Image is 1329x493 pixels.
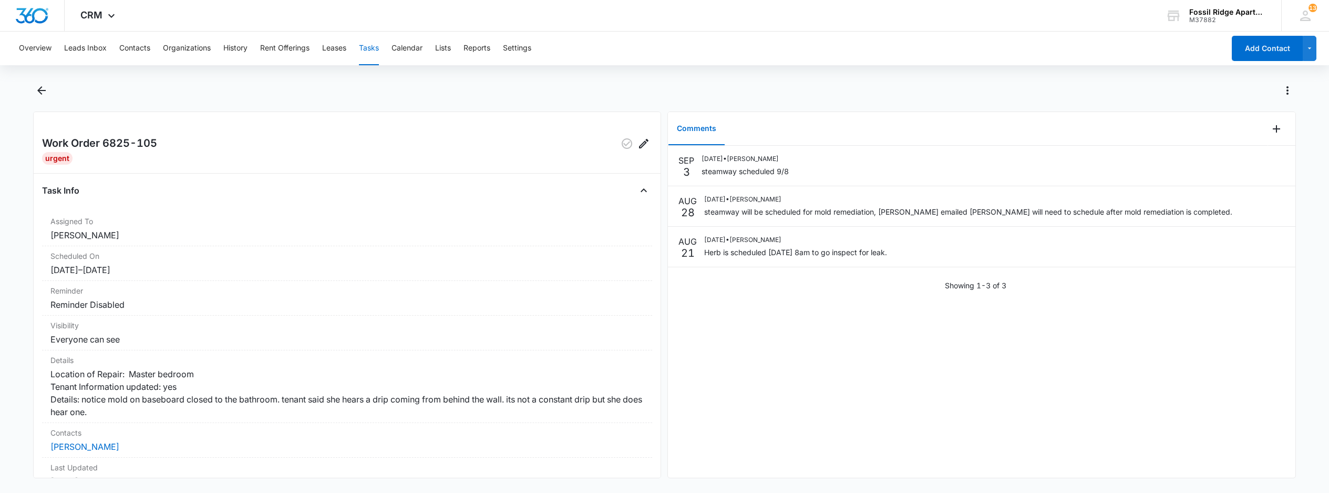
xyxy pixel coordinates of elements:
[223,32,248,65] button: History
[1309,4,1317,12] div: notifications count
[42,423,652,458] div: Contacts[PERSON_NAME]
[42,458,652,492] div: Last Updated[DATE]
[704,235,887,245] p: [DATE] • [PERSON_NAME]
[681,248,695,258] p: 21
[435,32,451,65] button: Lists
[50,285,644,296] dt: Reminder
[1189,8,1266,16] div: account name
[64,32,107,65] button: Leads Inbox
[359,32,379,65] button: Tasks
[1279,82,1296,99] button: Actions
[463,32,490,65] button: Reports
[50,250,644,261] dt: Scheduled On
[42,152,73,165] div: Urgent
[683,167,690,177] p: 3
[702,154,789,164] p: [DATE] • [PERSON_NAME]
[42,350,652,423] div: DetailsLocation of Repair: Master bedroom Tenant Information updated: yes Details: notice mold on...
[42,281,652,316] div: ReminderReminder Disabled
[704,247,887,258] p: Herb is scheduled [DATE] 8am to go inspect for leak.
[50,298,644,311] dd: Reminder Disabled
[42,316,652,350] div: VisibilityEveryone can see
[1268,120,1285,137] button: Add Comment
[392,32,423,65] button: Calendar
[50,333,644,346] dd: Everyone can see
[50,264,644,276] dd: [DATE] – [DATE]
[42,184,79,197] h4: Task Info
[119,32,150,65] button: Contacts
[80,9,102,21] span: CRM
[42,246,652,281] div: Scheduled On[DATE]–[DATE]
[668,113,725,145] button: Comments
[50,462,644,473] dt: Last Updated
[1309,4,1317,12] span: 13
[635,182,652,199] button: Close
[704,206,1232,217] p: steamway will be scheduled for mold remediation, [PERSON_NAME] emailed [PERSON_NAME] will need to...
[50,368,644,418] dd: Location of Repair: Master bedroom Tenant Information updated: yes Details: notice mold on basebo...
[163,32,211,65] button: Organizations
[1189,16,1266,24] div: account id
[42,135,157,152] h2: Work Order 6825-105
[678,154,694,167] p: SEP
[635,135,652,152] button: Edit
[42,212,652,246] div: Assigned To[PERSON_NAME]
[702,166,789,177] p: steamway scheduled 9/8
[704,195,1232,204] p: [DATE] • [PERSON_NAME]
[50,229,644,242] dd: [PERSON_NAME]
[50,320,644,331] dt: Visibility
[322,32,346,65] button: Leases
[945,280,1006,291] p: Showing 1-3 of 3
[260,32,310,65] button: Rent Offerings
[50,427,644,438] dt: Contacts
[50,216,644,227] dt: Assigned To
[1232,36,1303,61] button: Add Contact
[678,195,697,207] p: AUG
[50,355,644,366] dt: Details
[503,32,531,65] button: Settings
[678,235,697,248] p: AUG
[50,475,644,488] dd: [DATE]
[33,82,50,99] button: Back
[19,32,51,65] button: Overview
[50,441,119,452] a: [PERSON_NAME]
[681,207,695,218] p: 28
